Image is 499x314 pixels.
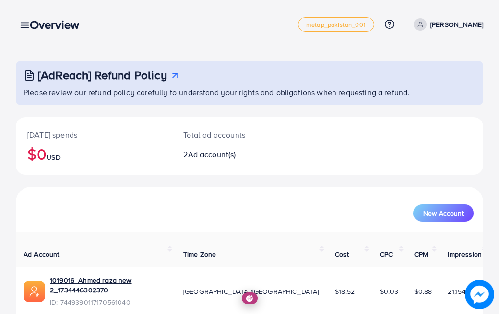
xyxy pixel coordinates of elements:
[414,287,432,296] span: $0.88
[430,19,483,30] p: [PERSON_NAME]
[448,287,466,296] span: 21,154
[306,22,366,28] span: metap_pakistan_001
[380,249,393,259] span: CPC
[24,249,60,259] span: Ad Account
[183,287,319,296] span: [GEOGRAPHIC_DATA]/[GEOGRAPHIC_DATA]
[410,18,483,31] a: [PERSON_NAME]
[50,275,167,295] a: 1019016_Ahmed raza new 2_1734446302370
[183,249,216,259] span: Time Zone
[24,86,477,98] p: Please review our refund policy carefully to understand your rights and obligations when requesti...
[47,152,60,162] span: USD
[465,280,494,309] img: image
[335,287,355,296] span: $18.52
[30,18,87,32] h3: Overview
[24,281,45,302] img: ic-ads-acc.e4c84228.svg
[335,249,349,259] span: Cost
[188,149,236,160] span: Ad account(s)
[448,249,482,259] span: Impression
[423,210,464,217] span: New Account
[413,204,474,222] button: New Account
[27,129,160,141] p: [DATE] spends
[183,129,277,141] p: Total ad accounts
[298,17,374,32] a: metap_pakistan_001
[38,68,167,82] h3: [AdReach] Refund Policy
[183,150,277,159] h2: 2
[414,249,428,259] span: CPM
[380,287,399,296] span: $0.03
[50,297,167,307] span: ID: 7449390117170561040
[27,145,160,163] h2: $0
